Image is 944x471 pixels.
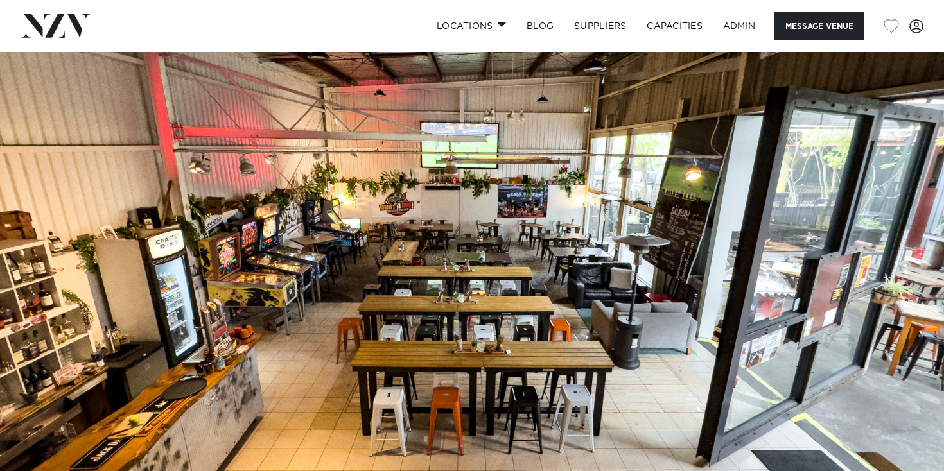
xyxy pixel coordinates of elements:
[516,12,564,40] a: BLOG
[713,12,765,40] a: ADMIN
[774,12,864,40] button: Message Venue
[426,12,516,40] a: Locations
[21,14,91,37] img: nzv-logo.png
[636,12,713,40] a: Capacities
[564,12,636,40] a: SUPPLIERS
